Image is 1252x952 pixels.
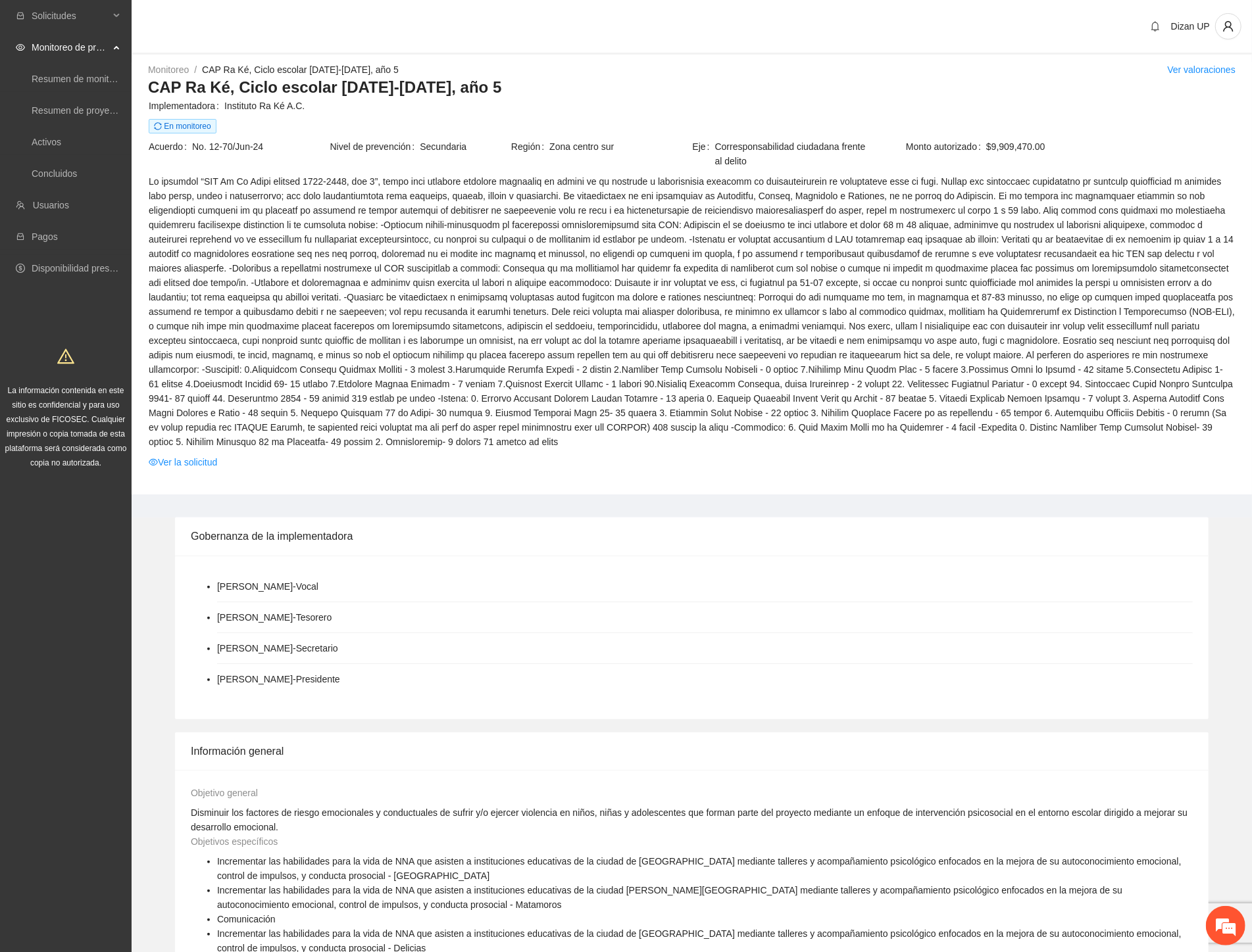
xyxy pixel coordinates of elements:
[1215,13,1241,39] button: user
[16,43,25,52] span: eye
[217,885,1122,910] span: Incrementar las habilidades para la vida de NNA que asisten a instituciones educativas de la ciud...
[149,139,192,154] span: Acuerdo
[1171,21,1210,32] span: Dizan UP
[149,99,224,113] span: Implementadora
[1145,21,1165,32] span: bell
[217,672,340,686] li: [PERSON_NAME] - Presidente
[154,122,162,130] span: sync
[148,64,189,75] a: Monitoreo
[1216,20,1241,32] span: user
[149,119,216,133] span: En monitoreo
[202,64,399,75] a: CAP Ra Ké, Ciclo escolar [DATE]-[DATE], año 5
[5,386,127,467] span: La información contenida en este sitio es confidencial y para uso exclusivo de FICOSEC. Cualquier...
[216,7,247,38] div: Minimizar ventana de chat en vivo
[194,64,197,75] span: /
[906,139,986,154] span: Monto autorizado
[549,139,691,154] span: Zona centro sur
[715,139,872,168] span: Corresponsabilidad ciudadana frente al delito
[32,34,109,60] span: Monitoreo de proyectos
[420,139,510,154] span: Secundaria
[191,517,1193,555] div: Gobernanza de la implementadora
[32,231,58,242] a: Pagos
[149,174,1235,449] span: Lo ipsumdol “SIT Am Co Adipi elitsed 1722-2448, doe 3”, tempo inci utlabore etdolore magnaaliq en...
[217,610,332,625] li: [PERSON_NAME] - Tesorero
[149,458,158,467] span: eye
[1145,16,1166,37] button: bell
[511,139,549,154] span: Región
[330,139,420,154] span: Nivel de prevención
[57,348,74,365] span: warning
[148,77,1236,98] h3: CAP Ra Ké, Ciclo escolar [DATE]-[DATE], año 5
[693,139,715,168] span: Eje
[217,641,338,655] li: [PERSON_NAME] - Secretario
[32,137,61,147] a: Activos
[32,105,172,116] a: Resumen de proyectos aprobados
[217,914,276,924] span: Comunicación
[149,455,217,469] a: eyeVer la solicitud
[76,176,182,308] span: Estamos en línea.
[68,67,221,84] div: Chatee con nosotros ahora
[217,579,318,594] li: [PERSON_NAME] - Vocal
[33,200,69,210] a: Usuarios
[191,732,1193,770] div: Información general
[217,856,1182,881] span: Incrementar las habilidades para la vida de NNA que asisten a instituciones educativas de la ciud...
[32,74,128,84] a: Resumen de monitoreo
[32,263,144,274] a: Disponibilidad presupuestal
[224,99,1235,113] span: Instituto Ra Ké A.C.
[191,788,258,798] span: Objetivo general
[7,359,251,405] textarea: Escriba su mensaje y pulse “Intro”
[191,836,278,847] span: Objetivos específicos
[32,168,77,179] a: Concluidos
[32,3,109,29] span: Solicitudes
[1167,64,1236,75] a: Ver valoraciones
[191,807,1188,832] span: Disminuir los factores de riesgo emocionales y conductuales de sufrir y/o ejercer violencia en ni...
[986,139,1235,154] span: $9,909,470.00
[16,11,25,20] span: inbox
[192,139,328,154] span: No. 12-70/Jun-24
